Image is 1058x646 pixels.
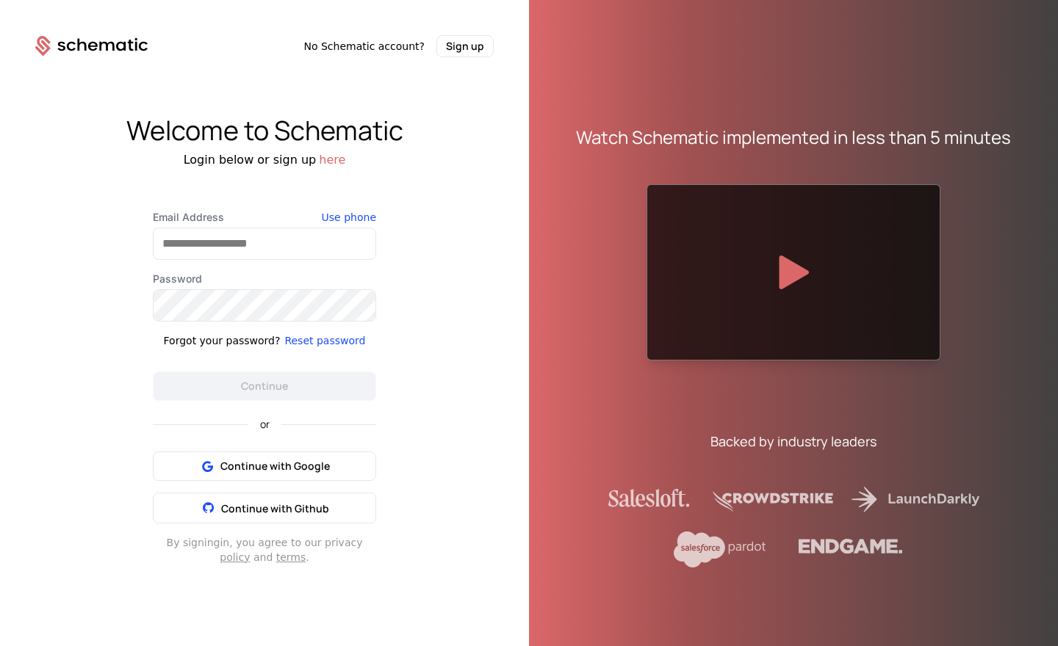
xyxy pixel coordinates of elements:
span: or [248,419,281,429]
span: No Schematic account? [303,39,425,54]
button: Continue with Github [153,493,376,523]
button: here [319,151,345,169]
button: Continue [153,371,376,401]
button: Continue with Google [153,451,376,481]
span: Continue with Google [220,459,330,473]
a: policy [220,551,250,563]
label: Password [153,272,376,286]
span: Continue with Github [221,501,329,515]
button: Sign up [436,35,494,57]
a: terms [276,551,306,563]
div: Watch Schematic implemented in less than 5 minutes [576,126,1011,149]
div: Backed by industry leaders [710,431,877,451]
div: Forgot your password? [164,333,281,348]
button: Use phone [322,210,376,225]
label: Email Address [153,210,376,225]
button: Reset password [284,333,365,348]
div: By signing in , you agree to our privacy and . [153,535,376,565]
